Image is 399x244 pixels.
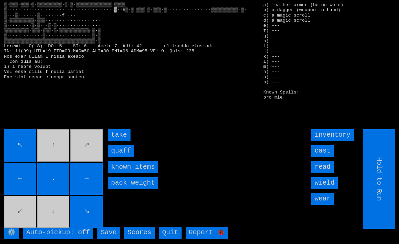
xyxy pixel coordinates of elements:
[108,129,131,141] input: take
[186,227,228,239] input: Report 🐞
[23,227,93,239] input: Auto-pickup: off
[311,129,354,141] input: inventory
[37,163,69,195] input: .
[4,227,19,239] input: ⚙️
[4,2,255,125] larn: ▒·▒▒▒·▒▒▒·▒·▒▒▒▒▒▒▒▒▒·▒·▒·▒▒▒▒▒▒▒▒▒▒▒▒▒·▒▒▒▒ ▒·······································▓·· ▒·▒·▒▒▒·...
[108,161,158,173] input: known items
[311,177,338,189] input: wield
[363,129,395,229] input: Hold to Run
[97,227,120,239] input: Save
[4,129,36,161] input: ↖
[311,145,334,157] input: cast
[70,163,102,195] input: →
[70,196,102,228] input: ↘
[159,227,182,239] input: Quit
[311,161,334,173] input: read
[124,227,155,239] input: Scores
[123,7,125,12] font: A
[108,177,158,189] input: pack weight
[108,145,135,157] input: quaff
[263,2,395,76] stats: a) leather armor (being worn) b) a dagger (weapon in hand) c) a magic scroll d) a magic scroll e)...
[311,193,334,205] input: wear
[62,13,65,18] font: f
[4,163,36,195] input: ←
